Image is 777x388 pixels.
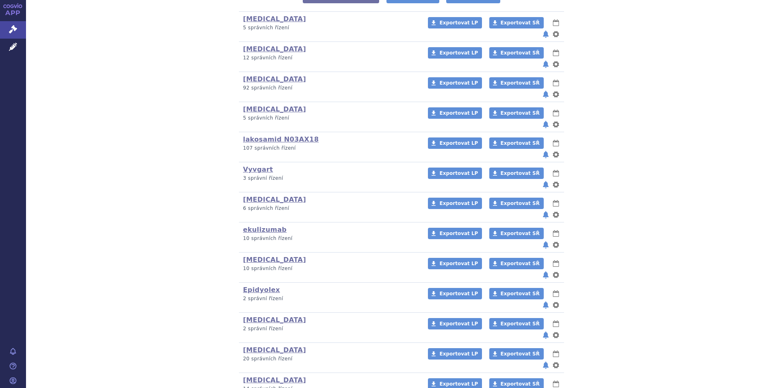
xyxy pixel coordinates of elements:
p: 2 správní řízení [243,325,417,332]
button: nastavení [552,300,560,310]
a: Epidyolex [243,286,280,294]
a: [MEDICAL_DATA] [243,75,306,83]
span: Exportovat LP [439,381,478,387]
p: 107 správních řízení [243,145,417,152]
a: [MEDICAL_DATA] [243,256,306,264]
a: Exportovat LP [428,47,482,59]
a: [MEDICAL_DATA] [243,45,306,53]
a: Exportovat LP [428,137,482,149]
a: Exportovat LP [428,77,482,89]
button: lhůty [552,108,560,118]
button: nastavení [552,210,560,220]
span: Exportovat SŘ [501,231,540,236]
a: Exportovat LP [428,318,482,329]
button: nastavení [552,29,560,39]
button: notifikace [542,150,550,159]
span: Exportovat LP [439,321,478,327]
a: Exportovat SŘ [489,107,544,119]
span: Exportovat SŘ [501,110,540,116]
button: lhůty [552,138,560,148]
span: Exportovat SŘ [501,321,540,327]
span: Exportovat LP [439,80,478,86]
a: Exportovat LP [428,258,482,269]
span: Exportovat SŘ [501,80,540,86]
a: Vyvgart [243,166,273,173]
span: Exportovat LP [439,140,478,146]
a: [MEDICAL_DATA] [243,376,306,384]
button: notifikace [542,240,550,250]
span: Exportovat SŘ [501,381,540,387]
p: 3 správní řízení [243,175,417,182]
p: 10 správních řízení [243,265,417,272]
span: Exportovat SŘ [501,140,540,146]
button: lhůty [552,319,560,329]
button: nastavení [552,240,560,250]
a: Exportovat LP [428,288,482,299]
a: [MEDICAL_DATA] [243,15,306,23]
button: notifikace [542,330,550,340]
span: Exportovat LP [439,170,478,176]
p: 5 správních řízení [243,115,417,122]
span: Exportovat SŘ [501,170,540,176]
button: notifikace [542,120,550,129]
span: Exportovat LP [439,201,478,206]
button: notifikace [542,210,550,220]
button: notifikace [542,89,550,99]
span: Exportovat SŘ [501,201,540,206]
span: Exportovat SŘ [501,261,540,266]
span: Exportovat SŘ [501,20,540,26]
a: Exportovat LP [428,168,482,179]
a: Exportovat SŘ [489,17,544,28]
a: Exportovat SŘ [489,137,544,149]
button: notifikace [542,300,550,310]
button: nastavení [552,360,560,370]
a: ekulizumab [243,226,286,233]
a: Exportovat SŘ [489,258,544,269]
span: Exportovat LP [439,20,478,26]
a: [MEDICAL_DATA] [243,196,306,203]
a: lakosamid N03AX18 [243,135,319,143]
p: 92 správních řízení [243,85,417,92]
button: lhůty [552,259,560,268]
button: nastavení [552,330,560,340]
button: notifikace [542,29,550,39]
a: Exportovat SŘ [489,228,544,239]
button: notifikace [542,270,550,280]
button: lhůty [552,198,560,208]
a: Exportovat LP [428,348,482,360]
button: lhůty [552,48,560,58]
p: 2 správní řízení [243,295,417,302]
span: Exportovat LP [439,291,478,296]
a: Exportovat LP [428,107,482,119]
button: nastavení [552,120,560,129]
p: 10 správních řízení [243,235,417,242]
span: Exportovat LP [439,261,478,266]
a: [MEDICAL_DATA] [243,316,306,324]
span: Exportovat LP [439,110,478,116]
p: 6 správních řízení [243,205,417,212]
span: Exportovat SŘ [501,50,540,56]
button: lhůty [552,349,560,359]
button: nastavení [552,270,560,280]
a: Exportovat LP [428,17,482,28]
button: lhůty [552,78,560,88]
button: notifikace [542,59,550,69]
span: Exportovat LP [439,351,478,357]
button: nastavení [552,180,560,190]
button: nastavení [552,150,560,159]
p: 5 správních řízení [243,24,417,31]
p: 12 správních řízení [243,54,417,61]
button: lhůty [552,18,560,28]
a: Exportovat SŘ [489,318,544,329]
a: Exportovat LP [428,228,482,239]
button: nastavení [552,59,560,69]
a: [MEDICAL_DATA] [243,105,306,113]
button: notifikace [542,180,550,190]
button: nastavení [552,89,560,99]
button: notifikace [542,360,550,370]
button: lhůty [552,168,560,178]
a: Exportovat LP [428,198,482,209]
a: Exportovat SŘ [489,348,544,360]
a: Exportovat SŘ [489,47,544,59]
button: lhůty [552,229,560,238]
